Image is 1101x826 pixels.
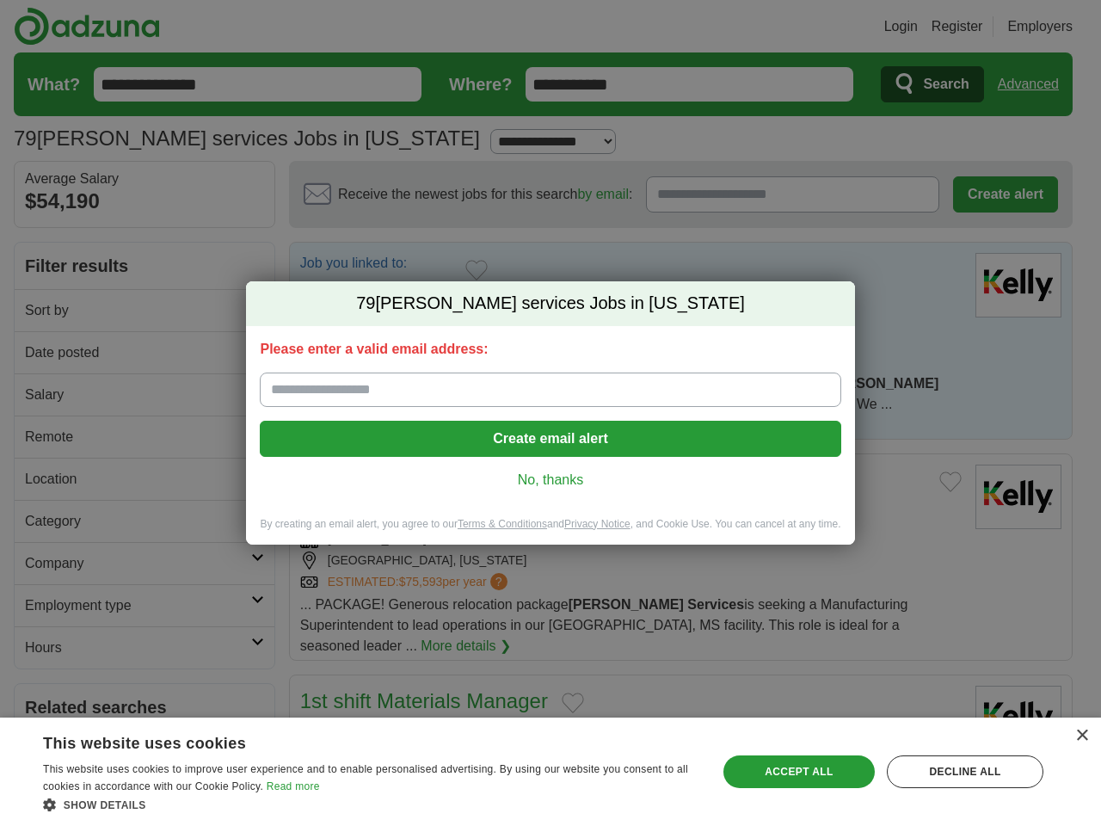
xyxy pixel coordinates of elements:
a: Privacy Notice [564,518,630,530]
div: By creating an email alert, you agree to our and , and Cookie Use. You can cancel at any time. [246,517,854,546]
button: Create email alert [260,421,840,457]
label: Please enter a valid email address: [260,340,840,359]
div: Show details [43,796,698,813]
div: Accept all [723,755,875,788]
span: Show details [64,799,146,811]
div: Decline all [887,755,1043,788]
span: This website uses cookies to improve user experience and to enable personalised advertising. By u... [43,763,688,792]
h2: [PERSON_NAME] services Jobs in [US_STATE] [246,281,854,326]
a: No, thanks [274,471,827,490]
div: This website uses cookies [43,728,655,754]
span: 79 [356,292,375,316]
a: Read more, opens a new window [267,780,320,792]
div: Close [1075,730,1088,743]
a: Terms & Conditions [458,518,547,530]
